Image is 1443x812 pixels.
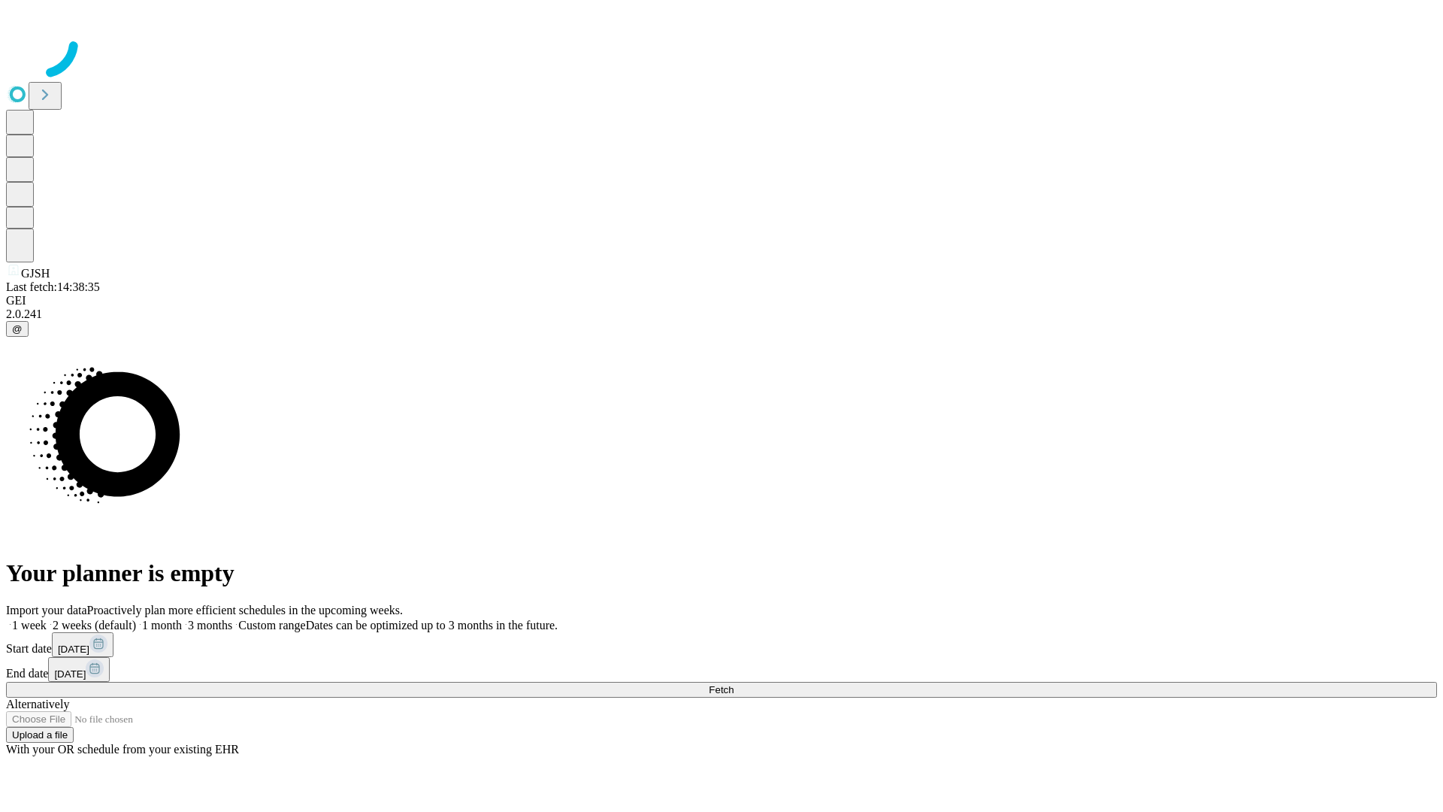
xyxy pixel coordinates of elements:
[142,619,182,632] span: 1 month
[6,727,74,743] button: Upload a file
[6,604,87,617] span: Import your data
[54,668,86,680] span: [DATE]
[6,308,1437,321] div: 2.0.241
[52,632,113,657] button: [DATE]
[6,682,1437,698] button: Fetch
[87,604,403,617] span: Proactively plan more efficient schedules in the upcoming weeks.
[6,559,1437,587] h1: Your planner is empty
[58,644,89,655] span: [DATE]
[6,698,69,710] span: Alternatively
[6,321,29,337] button: @
[709,684,734,695] span: Fetch
[12,619,47,632] span: 1 week
[53,619,136,632] span: 2 weeks (default)
[306,619,558,632] span: Dates can be optimized up to 3 months in the future.
[6,294,1437,308] div: GEI
[6,743,239,756] span: With your OR schedule from your existing EHR
[6,280,100,293] span: Last fetch: 14:38:35
[238,619,305,632] span: Custom range
[48,657,110,682] button: [DATE]
[12,323,23,335] span: @
[188,619,232,632] span: 3 months
[6,632,1437,657] div: Start date
[21,267,50,280] span: GJSH
[6,657,1437,682] div: End date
